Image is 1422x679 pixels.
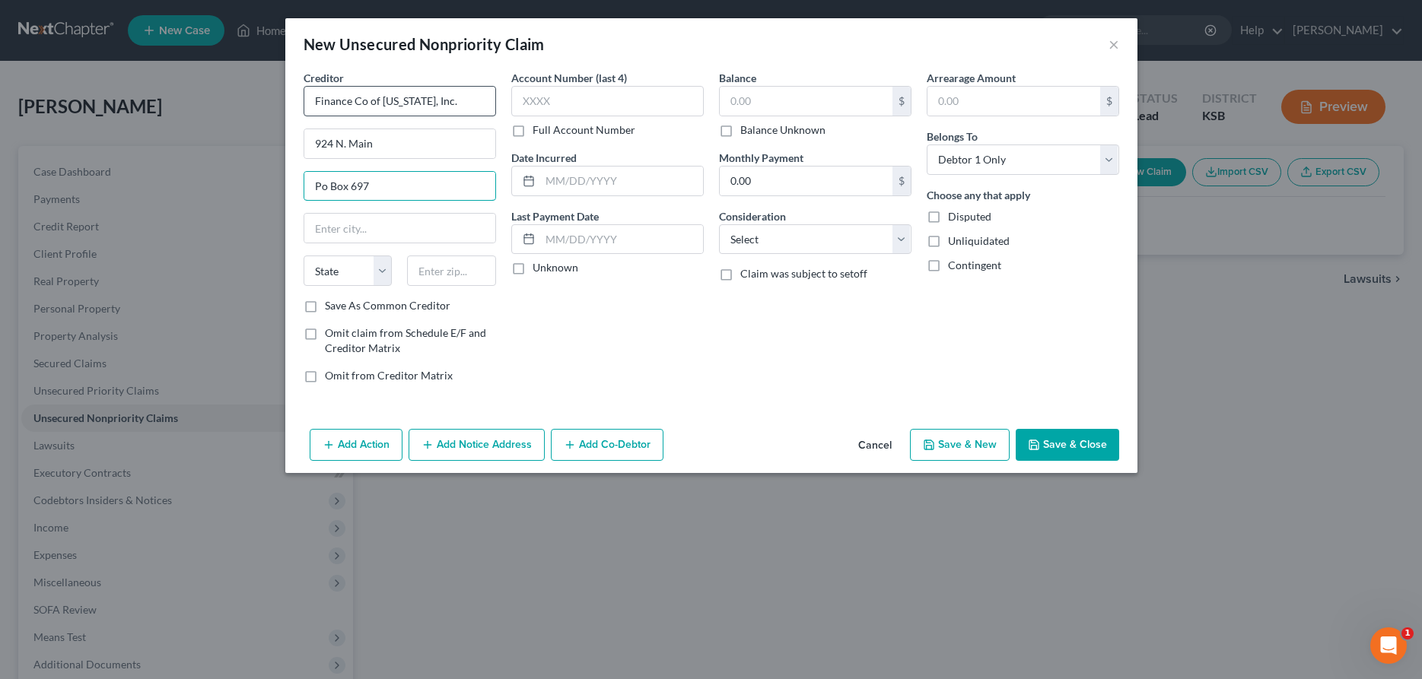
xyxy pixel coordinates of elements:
span: 1 [1401,627,1414,639]
input: MM/DD/YYYY [540,167,703,195]
span: Creditor [304,71,344,84]
div: New Unsecured Nonpriority Claim [304,33,545,55]
label: Last Payment Date [511,208,599,224]
button: Add Action [310,429,402,461]
label: Balance [719,70,756,86]
input: Enter zip... [407,255,496,286]
button: × [1109,35,1119,53]
button: Save & Close [1016,429,1119,461]
input: Enter address... [304,129,495,158]
label: Monthly Payment [719,150,803,166]
label: Arrearage Amount [927,70,1016,86]
button: Cancel [846,430,904,461]
span: Contingent [948,259,1001,271]
label: Save As Common Creditor [325,298,450,313]
label: Unknown [533,260,578,275]
span: Belongs To [927,130,978,143]
input: MM/DD/YYYY [540,225,703,254]
label: Balance Unknown [740,122,826,138]
input: XXXX [511,86,704,116]
input: 0.00 [720,87,892,116]
span: Omit from Creditor Matrix [325,369,453,382]
div: $ [1100,87,1118,116]
span: Claim was subject to setoff [740,267,867,280]
span: Unliquidated [948,234,1010,247]
input: 0.00 [720,167,892,195]
input: Apt, Suite, etc... [304,172,495,201]
span: Disputed [948,210,991,223]
div: $ [892,87,911,116]
span: Omit claim from Schedule E/F and Creditor Matrix [325,326,486,354]
div: $ [892,167,911,195]
button: Add Co-Debtor [551,429,663,461]
input: 0.00 [927,87,1100,116]
iframe: Intercom live chat [1370,627,1407,664]
label: Full Account Number [533,122,635,138]
input: Enter city... [304,214,495,243]
label: Account Number (last 4) [511,70,627,86]
label: Date Incurred [511,150,577,166]
label: Consideration [719,208,786,224]
button: Add Notice Address [409,429,545,461]
label: Choose any that apply [927,187,1030,203]
input: Search creditor by name... [304,86,496,116]
button: Save & New [910,429,1010,461]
